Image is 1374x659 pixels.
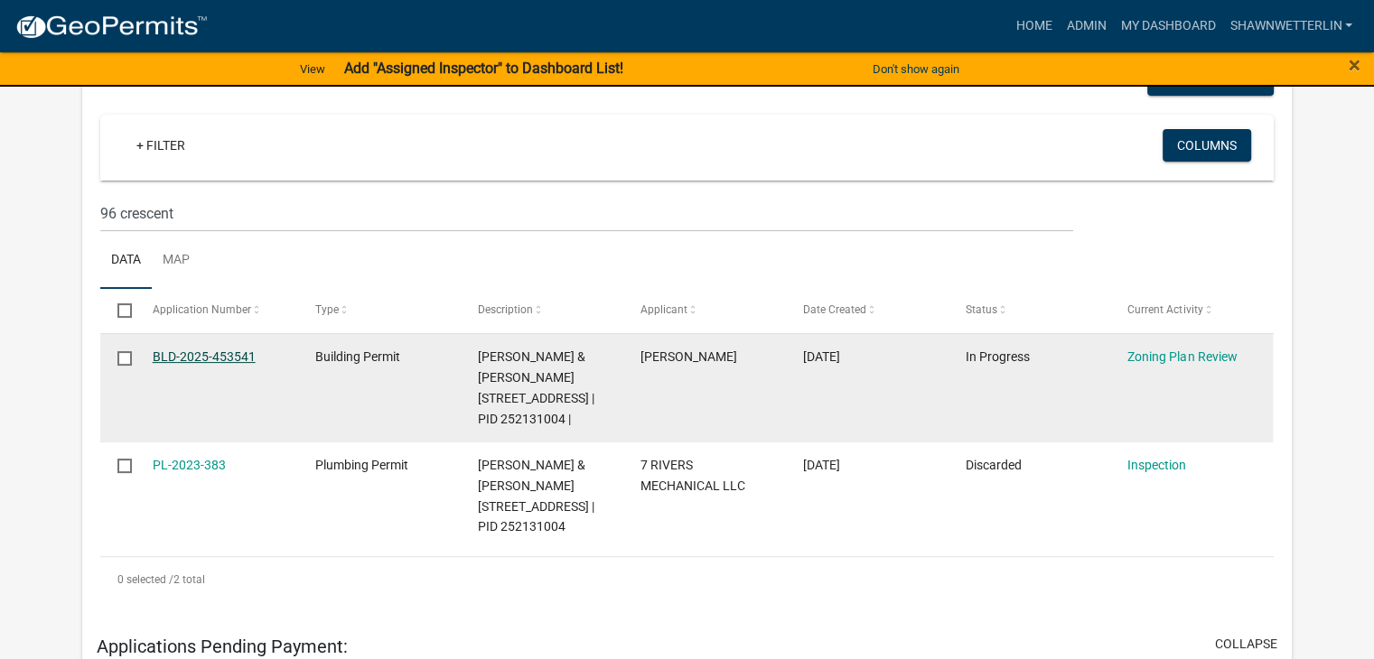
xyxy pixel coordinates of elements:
a: BLD-2025-453541 [153,349,256,364]
datatable-header-cell: Select [100,289,135,332]
a: Map [152,232,201,290]
input: Search for applications [100,195,1073,232]
span: Application Number [153,303,251,316]
span: 07/22/2025 [802,349,839,364]
a: My Dashboard [1113,9,1222,43]
datatable-header-cell: Description [460,289,622,332]
button: collapse [1215,635,1277,654]
a: View [293,54,332,84]
a: Data [100,232,152,290]
span: In Progress [965,349,1029,364]
datatable-header-cell: Status [948,289,1110,332]
h5: Applications Pending Payment: [97,636,348,657]
span: 06/22/2023 [802,458,839,472]
span: 0 selected / [117,573,173,586]
span: Date Created [802,303,865,316]
a: + Filter [122,129,200,162]
a: Inspection [1127,458,1186,472]
span: David J Becker [640,349,736,364]
span: Plumbing Permit [315,458,408,472]
button: Don't show again [865,54,967,84]
span: × [1349,52,1360,78]
a: Zoning Plan Review [1127,349,1237,364]
span: Type [315,303,339,316]
datatable-header-cell: Type [297,289,460,332]
a: ShawnWetterlin [1222,9,1360,43]
datatable-header-cell: Date Created [785,289,948,332]
span: Applicant [640,303,687,316]
datatable-header-cell: Applicant [622,289,785,332]
a: PL-2023-383 [153,458,226,472]
span: Current Activity [1127,303,1202,316]
span: Building Permit [315,349,400,364]
datatable-header-cell: Current Activity [1110,289,1273,332]
button: Columns [1163,129,1251,162]
span: BECKER, DAVID & KAREN 96 CRESCENT AVE, Houston County | PID 252131004 [478,458,594,534]
button: Close [1349,54,1360,76]
strong: Add "Assigned Inspector" to Dashboard List! [343,60,622,77]
span: 7 RIVERS MECHANICAL LLC [640,458,744,493]
span: Discarded [965,458,1021,472]
span: Status [965,303,996,316]
a: Home [1008,9,1059,43]
div: 2 total [100,557,1274,602]
span: David J & Karen L Becker 96 Crescent Ave, Houston County | PID 252131004 | [478,349,594,425]
datatable-header-cell: Application Number [135,289,297,332]
a: Admin [1059,9,1113,43]
div: collapse [82,45,1292,620]
span: Description [478,303,533,316]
